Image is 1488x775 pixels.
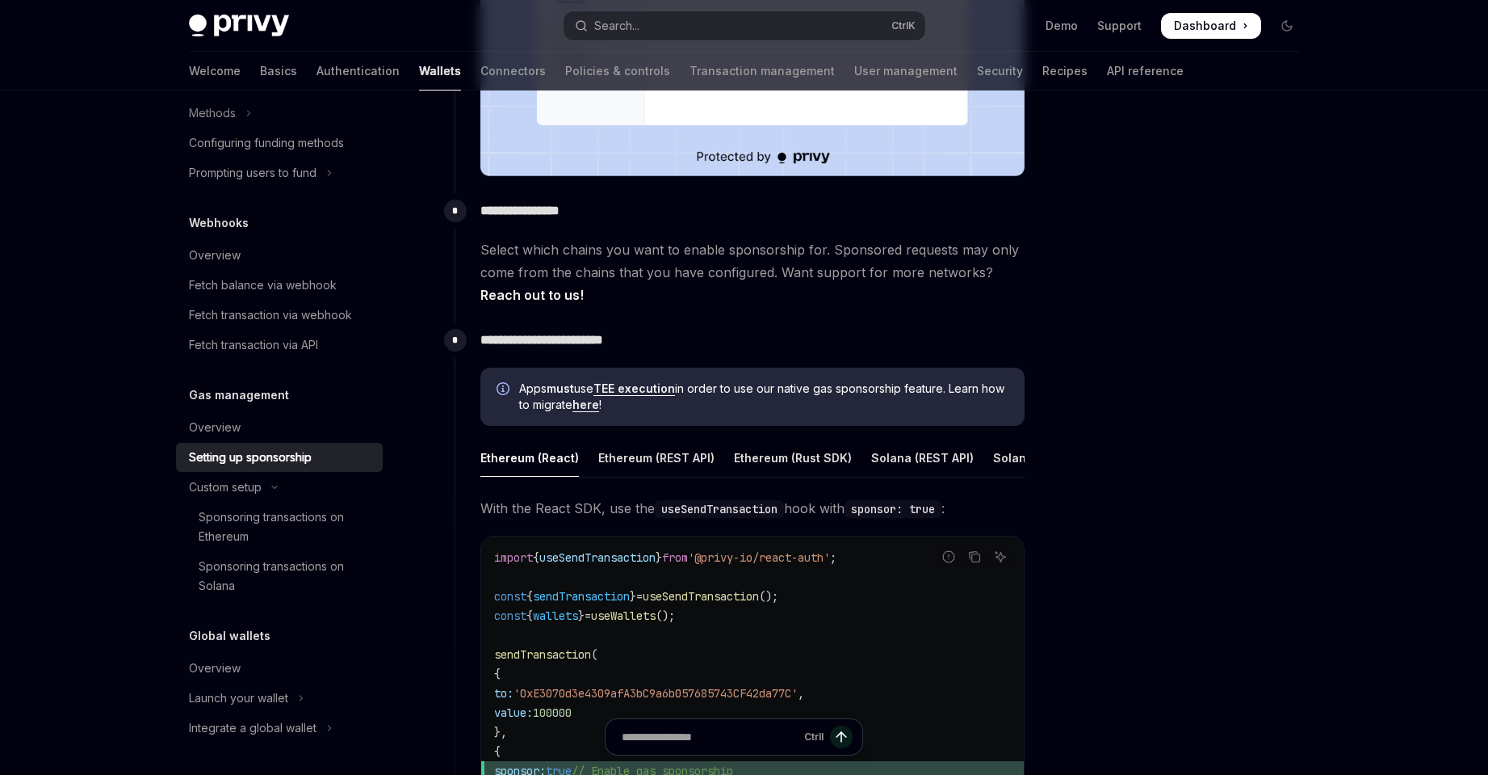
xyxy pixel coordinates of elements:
span: value: [494,706,533,720]
div: Launch your wallet [189,689,288,708]
a: Recipes [1042,52,1088,91]
span: } [630,589,636,604]
span: = [636,589,643,604]
span: from [662,550,688,565]
span: Select which chains you want to enable sponsorship for. Sponsored requests may only come from the... [480,238,1025,306]
h5: Global wallets [189,626,270,646]
div: Custom setup [189,478,262,497]
button: Send message [830,726,853,748]
span: Apps use in order to use our native gas sponsorship feature. Learn how to migrate ! [519,381,1008,413]
button: Report incorrect code [938,546,959,567]
a: Connectors [480,52,546,91]
div: Sponsoring transactions on Ethereum [199,508,373,546]
a: Configuring funding methods [176,128,383,158]
div: Integrate a global wallet [189,718,316,738]
span: Dashboard [1174,18,1236,34]
span: '0xE3070d3e4309afA3bC9a6b057685743CF42da77C' [513,686,798,701]
input: Ask a question... [622,719,798,755]
a: Wallets [419,52,461,91]
button: Ask AI [990,546,1011,567]
div: Solana (Rust SDK) [993,439,1097,477]
div: Configuring funding methods [189,133,344,153]
span: sendTransaction [494,647,591,662]
div: Solana (REST API) [871,439,974,477]
h5: Gas management [189,385,289,405]
span: ( [591,647,597,662]
a: API reference [1107,52,1184,91]
div: Sponsoring transactions on Solana [199,557,373,596]
span: { [526,589,533,604]
button: Toggle dark mode [1274,13,1300,39]
a: Setting up sponsorship [176,443,383,472]
a: Overview [176,654,383,683]
span: = [585,609,591,623]
button: Toggle Custom setup section [176,473,383,502]
a: Basics [260,52,297,91]
a: Fetch balance via webhook [176,271,383,300]
a: Policies & controls [565,52,670,91]
div: Ethereum (REST API) [598,439,715,477]
a: Overview [176,413,383,442]
h5: Webhooks [189,213,249,233]
div: Fetch balance via webhook [189,276,337,295]
span: useSendTransaction [539,550,656,565]
button: Toggle Launch your wallet section [176,684,383,713]
a: TEE execution [593,381,675,396]
span: (); [656,609,675,623]
div: Ethereum (Rust SDK) [734,439,852,477]
code: sponsor: true [845,500,941,518]
span: ; [830,550,836,565]
a: Sponsoring transactions on Ethereum [176,503,383,551]
span: } [578,609,585,623]
div: Fetch transaction via webhook [189,305,352,325]
span: sendTransaction [533,589,630,604]
span: , [798,686,804,701]
a: Authentication [316,52,400,91]
a: Security [977,52,1023,91]
span: const [494,589,526,604]
span: const [494,609,526,623]
a: here [572,398,599,412]
span: useSendTransaction [643,589,759,604]
button: Toggle Prompting users to fund section [176,158,383,187]
span: { [533,550,539,565]
div: Overview [189,659,241,678]
span: With the React SDK, use the hook with : [480,497,1025,520]
div: Prompting users to fund [189,163,316,183]
span: (); [759,589,778,604]
div: Setting up sponsorship [189,448,312,467]
span: { [494,667,501,681]
strong: must [547,381,574,395]
div: Overview [189,418,241,437]
svg: Info [497,382,513,398]
span: useWallets [591,609,656,623]
a: Demo [1046,18,1078,34]
span: Ctrl K [891,19,916,32]
a: Welcome [189,52,241,91]
a: Fetch transaction via API [176,331,383,360]
button: Toggle Integrate a global wallet section [176,714,383,743]
code: useSendTransaction [655,500,784,518]
a: Fetch transaction via webhook [176,301,383,330]
div: Overview [189,246,241,265]
div: Search... [594,16,639,36]
a: Sponsoring transactions on Solana [176,552,383,600]
a: Dashboard [1161,13,1261,39]
button: Open search [564,11,925,40]
div: Fetch transaction via API [189,335,318,355]
img: dark logo [189,15,289,37]
span: } [656,550,662,565]
span: to: [494,686,513,701]
span: { [526,609,533,623]
button: Copy the contents from the code block [964,546,985,567]
a: Support [1097,18,1142,34]
span: import [494,550,533,565]
a: Overview [176,241,383,270]
div: Ethereum (React) [480,439,579,477]
a: Reach out to us! [480,287,584,304]
span: '@privy-io/react-auth' [688,550,830,565]
a: User management [854,52,958,91]
span: 100000 [533,706,572,720]
a: Transaction management [690,52,835,91]
span: wallets [533,609,578,623]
